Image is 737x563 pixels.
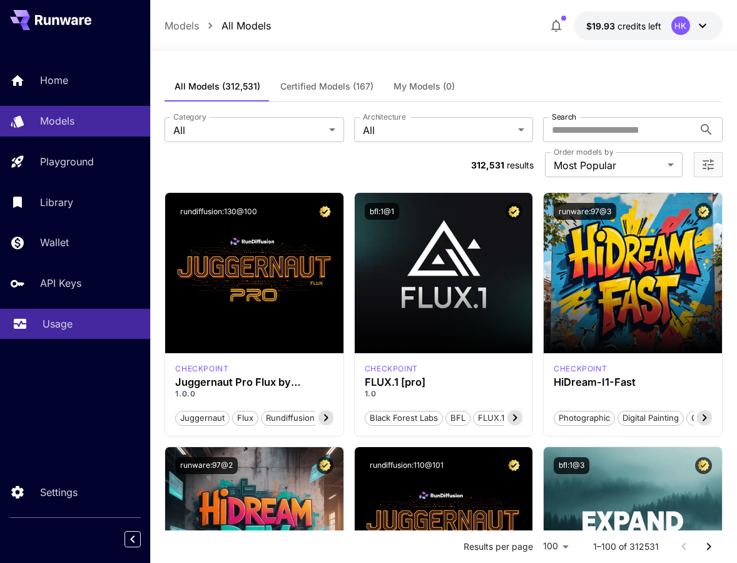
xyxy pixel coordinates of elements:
[175,203,262,220] button: rundiffusion:130@100
[40,235,69,250] p: Wallet
[232,410,258,426] button: flux
[593,540,659,553] p: 1–100 of 312531
[175,457,238,474] button: runware:97@2
[554,158,663,173] span: Most Popular
[175,388,333,400] p: 1.0.0
[365,376,522,388] h3: FLUX.1 [pro]
[554,412,614,425] span: Photographic
[125,531,141,547] button: Collapse sidebar
[554,376,711,388] h3: HiDream-I1-Fast
[507,160,534,170] span: results
[695,203,712,220] button: Certified Model – Vetted for best performance and includes a commercial license.
[176,412,229,425] span: juggernaut
[471,160,504,170] span: 312,531
[261,410,320,426] button: rundiffusion
[221,18,271,33] a: All Models
[365,410,443,426] button: Black Forest Labs
[554,203,616,220] button: runware:97@3
[687,412,734,425] span: Cinematic
[394,81,455,92] span: My Models (0)
[365,363,418,374] div: fluxpro
[671,16,690,35] div: HK
[173,111,206,122] label: Category
[506,203,522,220] button: Certified Model – Vetted for best performance and includes a commercial license.
[43,316,73,331] p: Usage
[506,457,522,474] button: Certified Model – Vetted for best performance and includes a commercial license.
[165,18,199,33] a: Models
[40,113,74,128] p: Models
[365,203,399,220] button: bfl:1@1
[686,410,734,426] button: Cinematic
[365,388,522,400] p: 1.0
[696,534,721,559] button: Go to next page
[363,123,513,138] span: All
[365,363,418,374] p: checkpoint
[363,111,405,122] label: Architecture
[554,363,607,374] p: checkpoint
[365,457,449,474] button: rundiffusion:110@101
[538,537,573,555] div: 100
[618,412,683,425] span: Digital Painting
[175,81,260,92] span: All Models (312,531)
[618,21,661,31] span: credits left
[554,147,613,157] label: Order models by
[474,412,531,425] span: FLUX.1 [pro]
[233,412,258,425] span: flux
[464,540,533,553] p: Results per page
[552,111,576,122] label: Search
[695,457,712,474] button: Certified Model – Vetted for best performance and includes a commercial license.
[618,410,684,426] button: Digital Painting
[165,18,271,33] nav: breadcrumb
[473,410,531,426] button: FLUX.1 [pro]
[445,410,470,426] button: BFL
[554,457,589,474] button: bfl:1@3
[365,412,442,425] span: Black Forest Labs
[175,363,228,374] p: checkpoint
[40,73,68,88] p: Home
[586,21,618,31] span: $19.93
[554,363,607,374] div: HiDream Fast
[574,11,723,40] button: $19.9262HK
[280,81,374,92] span: Certified Models (167)
[554,410,615,426] button: Photographic
[446,412,470,425] span: BFL
[173,123,323,138] span: All
[40,195,73,210] p: Library
[40,154,94,169] p: Playground
[701,157,716,173] button: Open more filters
[134,528,150,550] div: Collapse sidebar
[317,203,333,220] button: Certified Model – Vetted for best performance and includes a commercial license.
[40,276,81,291] p: API Keys
[40,485,78,500] p: Settings
[175,376,333,388] h3: Juggernaut Pro Flux by RunDiffusion
[262,412,319,425] span: rundiffusion
[586,19,661,33] div: $19.9262
[317,457,333,474] button: Certified Model – Vetted for best performance and includes a commercial license.
[175,363,228,374] div: FLUX.1 D
[175,410,230,426] button: juggernaut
